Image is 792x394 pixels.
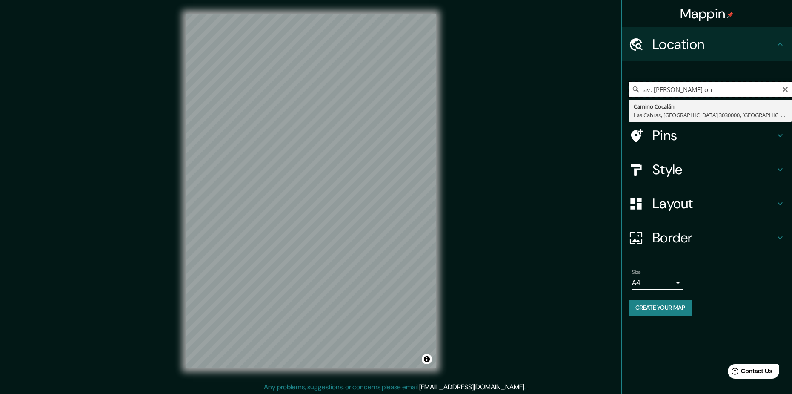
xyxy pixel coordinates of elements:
[634,111,787,119] div: Las Cabras, [GEOGRAPHIC_DATA] 3030000, [GEOGRAPHIC_DATA]
[526,382,527,392] div: .
[652,195,775,212] h4: Layout
[782,85,789,93] button: Clear
[652,36,775,53] h4: Location
[680,5,734,22] h4: Mappin
[622,118,792,152] div: Pins
[652,229,775,246] h4: Border
[422,354,432,364] button: Toggle attribution
[629,82,792,97] input: Pick your city or area
[622,152,792,187] div: Style
[652,127,775,144] h4: Pins
[632,269,641,276] label: Size
[716,361,783,385] iframe: Help widget launcher
[622,187,792,221] div: Layout
[186,14,436,368] canvas: Map
[632,276,683,290] div: A4
[629,300,692,316] button: Create your map
[527,382,529,392] div: .
[622,221,792,255] div: Border
[652,161,775,178] h4: Style
[634,102,787,111] div: Camino Cocalán
[419,382,524,391] a: [EMAIL_ADDRESS][DOMAIN_NAME]
[727,12,734,18] img: pin-icon.png
[264,382,526,392] p: Any problems, suggestions, or concerns please email .
[622,27,792,61] div: Location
